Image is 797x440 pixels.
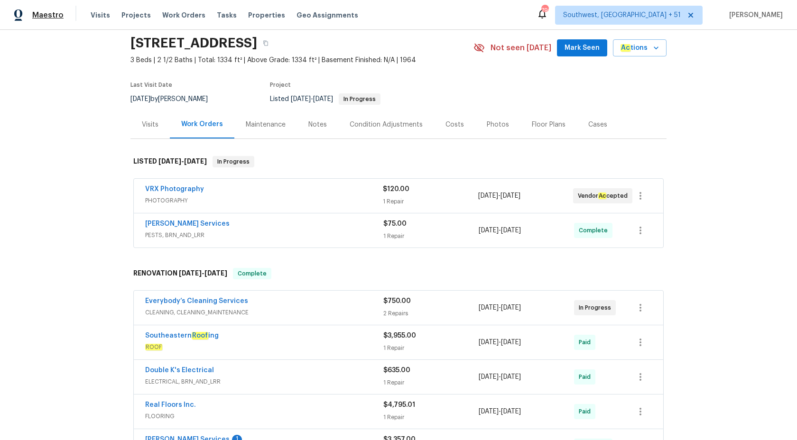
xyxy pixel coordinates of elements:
[478,191,520,201] span: -
[579,407,594,416] span: Paid
[578,191,631,201] span: Vendor cepted
[479,339,499,346] span: [DATE]
[579,338,594,347] span: Paid
[479,303,521,312] span: -
[479,372,521,382] span: -
[145,298,248,304] a: Everybody’s Cleaning Services
[579,303,615,312] span: In Progress
[213,157,253,166] span: In Progress
[501,304,521,311] span: [DATE]
[479,374,499,380] span: [DATE]
[204,270,227,276] span: [DATE]
[130,82,172,88] span: Last Visit Date
[383,402,415,408] span: $4,795.01
[145,308,383,317] span: CLEANING, CLEANING_MAINTENANCE
[383,309,479,318] div: 2 Repairs
[383,378,479,387] div: 1 Repair
[145,367,214,374] a: Double K's Electrical
[133,156,207,167] h6: LISTED
[478,192,498,199] span: [DATE]
[445,120,464,129] div: Costs
[383,220,407,227] span: $75.00
[350,120,423,129] div: Condition Adjustments
[257,35,274,52] button: Copy Address
[130,93,219,105] div: by [PERSON_NAME]
[479,338,521,347] span: -
[501,339,521,346] span: [DATE]
[158,158,181,165] span: [DATE]
[145,220,230,227] a: [PERSON_NAME] Services
[725,10,783,20] span: [PERSON_NAME]
[145,196,383,205] span: PHOTOGRAPHY
[383,197,478,206] div: 1 Repair
[479,304,499,311] span: [DATE]
[179,270,202,276] span: [DATE]
[145,230,383,240] span: PESTS, BRN_AND_LRR
[130,147,667,177] div: LISTED [DATE]-[DATE]In Progress
[532,120,565,129] div: Floor Plans
[297,10,358,20] span: Geo Assignments
[145,186,204,192] a: VRX Photography
[621,44,630,52] em: Ac
[383,412,479,422] div: 1 Repair
[479,226,521,235] span: -
[91,10,110,20] span: Visits
[158,158,207,165] span: -
[145,377,383,386] span: ELECTRICAL, BRN_AND_LRR
[500,192,520,199] span: [DATE]
[340,96,380,102] span: In Progress
[192,332,208,339] em: Roof
[598,192,606,199] em: Ac
[130,258,667,289] div: RENOVATION [DATE]-[DATE]Complete
[579,226,612,235] span: Complete
[383,186,409,192] span: $120.00
[179,270,227,276] span: -
[541,6,548,15] div: 790
[563,10,681,20] span: Southwest, [GEOGRAPHIC_DATA] + 51
[479,407,521,416] span: -
[487,120,509,129] div: Photos
[291,96,333,102] span: -
[613,39,667,57] button: Actions
[234,269,270,278] span: Complete
[479,227,499,234] span: [DATE]
[145,344,162,350] em: ROOF
[308,120,327,129] div: Notes
[248,10,285,20] span: Properties
[130,38,257,48] h2: [STREET_ADDRESS]
[270,96,380,102] span: Listed
[121,10,151,20] span: Projects
[579,372,594,382] span: Paid
[383,298,411,304] span: $750.00
[181,119,223,129] div: Work Orders
[383,367,410,374] span: $635.00
[130,55,473,65] span: 3 Beds | 2 1/2 Baths | Total: 1334 ft² | Above Grade: 1334 ft² | Basement Finished: N/A | 1964
[565,42,600,54] span: Mark Seen
[32,10,64,20] span: Maestro
[501,374,521,380] span: [DATE]
[145,402,196,408] a: Real Floors Inc.
[383,332,416,339] span: $3,955.00
[133,268,227,279] h6: RENOVATION
[145,412,383,421] span: FLOORING
[313,96,333,102] span: [DATE]
[383,343,479,353] div: 1 Repair
[217,12,237,18] span: Tasks
[130,96,150,102] span: [DATE]
[291,96,311,102] span: [DATE]
[479,408,499,415] span: [DATE]
[142,120,158,129] div: Visits
[491,43,551,53] span: Not seen [DATE]
[246,120,286,129] div: Maintenance
[270,82,291,88] span: Project
[162,10,205,20] span: Work Orders
[501,408,521,415] span: [DATE]
[588,120,607,129] div: Cases
[145,332,219,339] a: SoutheasternRoofing
[184,158,207,165] span: [DATE]
[557,39,607,57] button: Mark Seen
[621,42,648,54] span: tions
[501,227,521,234] span: [DATE]
[383,231,479,241] div: 1 Repair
